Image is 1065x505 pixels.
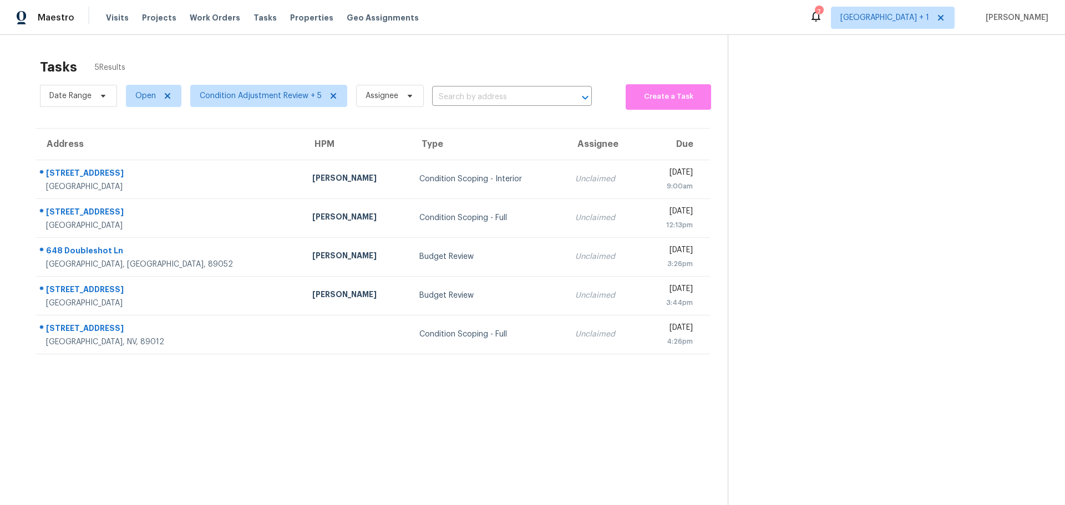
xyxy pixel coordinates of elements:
[419,290,558,301] div: Budget Review
[46,206,295,220] div: [STREET_ADDRESS]
[49,90,92,101] span: Date Range
[366,90,398,101] span: Assignee
[651,258,693,269] div: 3:26pm
[651,244,693,258] div: [DATE]
[566,129,641,160] th: Assignee
[46,220,295,231] div: [GEOGRAPHIC_DATA]
[575,212,632,223] div: Unclaimed
[106,12,129,23] span: Visits
[46,336,295,348] div: [GEOGRAPHIC_DATA], NV, 89012
[200,90,322,101] span: Condition Adjustment Review + 5
[575,329,632,340] div: Unclaimed
[312,211,401,225] div: [PERSON_NAME]
[46,298,295,309] div: [GEOGRAPHIC_DATA]
[312,172,401,186] div: [PERSON_NAME]
[135,90,156,101] span: Open
[651,283,693,297] div: [DATE]
[190,12,240,23] span: Work Orders
[46,167,295,181] div: [STREET_ADDRESS]
[312,250,401,264] div: [PERSON_NAME]
[642,129,710,160] th: Due
[575,174,632,185] div: Unclaimed
[46,181,295,192] div: [GEOGRAPHIC_DATA]
[290,12,333,23] span: Properties
[347,12,419,23] span: Geo Assignments
[35,129,303,160] th: Address
[651,336,693,347] div: 4:26pm
[631,90,706,103] span: Create a Task
[815,7,823,18] div: 7
[432,89,561,106] input: Search by address
[38,12,74,23] span: Maestro
[46,284,295,298] div: [STREET_ADDRESS]
[419,174,558,185] div: Condition Scoping - Interior
[46,245,295,259] div: 648 Doubleshot Ln
[626,84,711,110] button: Create a Task
[575,290,632,301] div: Unclaimed
[981,12,1048,23] span: [PERSON_NAME]
[46,259,295,270] div: [GEOGRAPHIC_DATA], [GEOGRAPHIC_DATA], 89052
[142,12,176,23] span: Projects
[651,206,693,220] div: [DATE]
[651,297,693,308] div: 3:44pm
[651,220,693,231] div: 12:13pm
[46,323,295,336] div: [STREET_ADDRESS]
[95,62,125,73] span: 5 Results
[410,129,567,160] th: Type
[303,129,410,160] th: HPM
[575,251,632,262] div: Unclaimed
[651,322,693,336] div: [DATE]
[840,12,929,23] span: [GEOGRAPHIC_DATA] + 1
[419,212,558,223] div: Condition Scoping - Full
[419,251,558,262] div: Budget Review
[419,329,558,340] div: Condition Scoping - Full
[651,167,693,181] div: [DATE]
[312,289,401,303] div: [PERSON_NAME]
[40,62,77,73] h2: Tasks
[651,181,693,192] div: 9:00am
[253,14,277,22] span: Tasks
[577,90,593,105] button: Open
